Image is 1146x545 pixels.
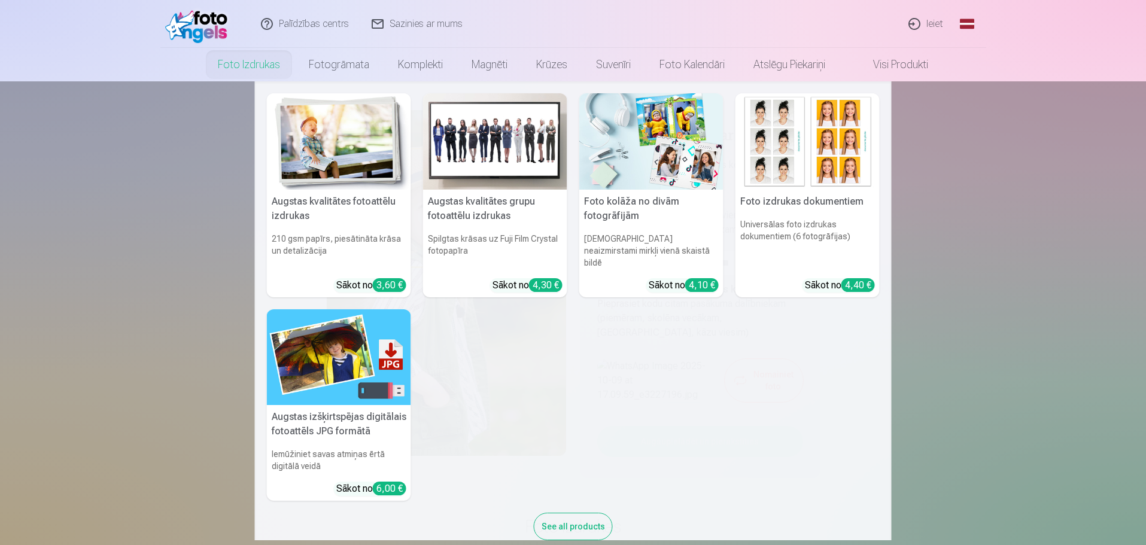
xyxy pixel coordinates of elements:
[267,93,411,297] a: Augstas kvalitātes fotoattēlu izdrukasAugstas kvalitātes fotoattēlu izdrukas210 gsm papīrs, piesā...
[645,48,739,81] a: Foto kalendāri
[579,228,724,273] h6: [DEMOGRAPHIC_DATA] neaizmirstami mirkļi vienā skaistā bildē
[267,443,411,477] h6: Iemūžiniet savas atmiņas ērtā digitālā veidā
[579,190,724,228] h5: Foto kolāža no divām fotogrāfijām
[579,93,724,297] a: Foto kolāža no divām fotogrāfijāmFoto kolāža no divām fotogrāfijām[DEMOGRAPHIC_DATA] neaizmirstam...
[384,48,457,81] a: Komplekti
[267,405,411,443] h5: Augstas izšķirtspējas digitālais fotoattēls JPG formātā
[457,48,522,81] a: Magnēti
[739,48,840,81] a: Atslēgu piekariņi
[735,93,880,190] img: Foto izdrukas dokumentiem
[649,278,719,293] div: Sākot no
[840,48,943,81] a: Visi produkti
[685,278,719,292] div: 4,10 €
[336,482,406,496] div: Sākot no
[267,309,411,406] img: Augstas izšķirtspējas digitālais fotoattēls JPG formātā
[579,93,724,190] img: Foto kolāža no divām fotogrāfijām
[841,278,875,292] div: 4,40 €
[522,48,582,81] a: Krūzes
[267,93,411,190] img: Augstas kvalitātes fotoattēlu izdrukas
[373,482,406,495] div: 6,00 €
[423,190,567,228] h5: Augstas kvalitātes grupu fotoattēlu izdrukas
[534,519,613,532] a: See all products
[735,214,880,273] h6: Universālas foto izdrukas dokumentiem (6 fotogrāfijas)
[493,278,563,293] div: Sākot no
[267,309,411,501] a: Augstas izšķirtspējas digitālais fotoattēls JPG formātāAugstas izšķirtspējas digitālais fotoattēl...
[267,190,411,228] h5: Augstas kvalitātes fotoattēlu izdrukas
[582,48,645,81] a: Suvenīri
[423,228,567,273] h6: Spilgtas krāsas uz Fuji Film Crystal fotopapīra
[805,278,875,293] div: Sākot no
[735,190,880,214] h5: Foto izdrukas dokumentiem
[267,228,411,273] h6: 210 gsm papīrs, piesātināta krāsa un detalizācija
[735,93,880,297] a: Foto izdrukas dokumentiemFoto izdrukas dokumentiemUniversālas foto izdrukas dokumentiem (6 fotogr...
[534,513,613,540] div: See all products
[336,278,406,293] div: Sākot no
[423,93,567,297] a: Augstas kvalitātes grupu fotoattēlu izdrukasAugstas kvalitātes grupu fotoattēlu izdrukasSpilgtas ...
[529,278,563,292] div: 4,30 €
[423,93,567,190] img: Augstas kvalitātes grupu fotoattēlu izdrukas
[165,5,234,43] img: /fa1
[294,48,384,81] a: Fotogrāmata
[373,278,406,292] div: 3,60 €
[203,48,294,81] a: Foto izdrukas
